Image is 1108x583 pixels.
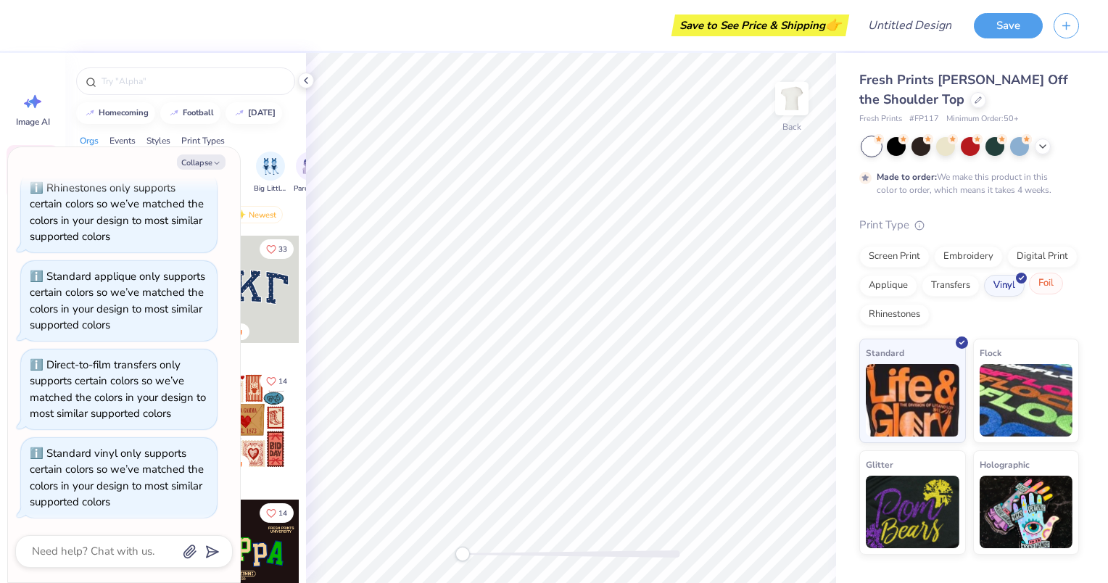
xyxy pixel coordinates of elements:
[866,345,904,360] span: Standard
[934,246,1003,268] div: Embroidery
[100,74,286,88] input: Try "Alpha"
[856,11,963,40] input: Untitled Design
[909,113,939,125] span: # FP117
[825,16,841,33] span: 👉
[859,113,902,125] span: Fresh Prints
[16,116,50,128] span: Image AI
[254,152,287,194] div: filter for Big Little Reveal
[922,275,980,297] div: Transfers
[260,503,294,523] button: Like
[294,152,327,194] button: filter button
[168,109,180,117] img: trend_line.gif
[30,357,206,421] div: Direct-to-film transfers only supports certain colors so we’ve matched the colors in your design ...
[866,476,959,548] img: Glitter
[278,378,287,385] span: 14
[980,345,1001,360] span: Flock
[859,275,917,297] div: Applique
[859,217,1079,233] div: Print Type
[980,476,1073,548] img: Holographic
[99,109,149,117] div: homecoming
[782,120,801,133] div: Back
[946,113,1019,125] span: Minimum Order: 50 +
[109,134,136,147] div: Events
[228,206,283,223] div: Newest
[30,446,204,510] div: Standard vinyl only supports certain colors so we’ve matched the colors in your design to most si...
[974,13,1043,38] button: Save
[859,246,930,268] div: Screen Print
[278,510,287,517] span: 14
[675,15,846,36] div: Save to See Price & Shipping
[233,109,245,117] img: trend_line.gif
[254,152,287,194] button: filter button
[980,457,1030,472] span: Holographic
[455,547,470,561] div: Accessibility label
[1029,273,1063,294] div: Foil
[859,304,930,326] div: Rhinestones
[146,134,170,147] div: Styles
[877,171,937,183] strong: Made to order:
[278,246,287,253] span: 33
[84,109,96,117] img: trend_line.gif
[777,84,806,113] img: Back
[1007,246,1078,268] div: Digital Print
[294,183,327,194] span: Parent's Weekend
[76,102,155,124] button: homecoming
[866,364,959,437] img: Standard
[984,275,1025,297] div: Vinyl
[30,181,204,244] div: Rhinestones only supports certain colors so we’ve matched the colors in your design to most simil...
[160,102,220,124] button: football
[260,371,294,391] button: Like
[859,71,1068,108] span: Fresh Prints [PERSON_NAME] Off the Shoulder Top
[181,134,225,147] div: Print Types
[226,102,282,124] button: [DATE]
[294,152,327,194] div: filter for Parent's Weekend
[877,170,1055,197] div: We make this product in this color to order, which means it takes 4 weeks.
[248,109,276,117] div: halloween
[254,183,287,194] span: Big Little Reveal
[262,158,278,175] img: Big Little Reveal Image
[302,158,319,175] img: Parent's Weekend Image
[177,154,226,170] button: Collapse
[866,457,893,472] span: Glitter
[183,109,214,117] div: football
[980,364,1073,437] img: Flock
[260,239,294,259] button: Like
[80,134,99,147] div: Orgs
[30,269,205,333] div: Standard applique only supports certain colors so we’ve matched the colors in your design to most...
